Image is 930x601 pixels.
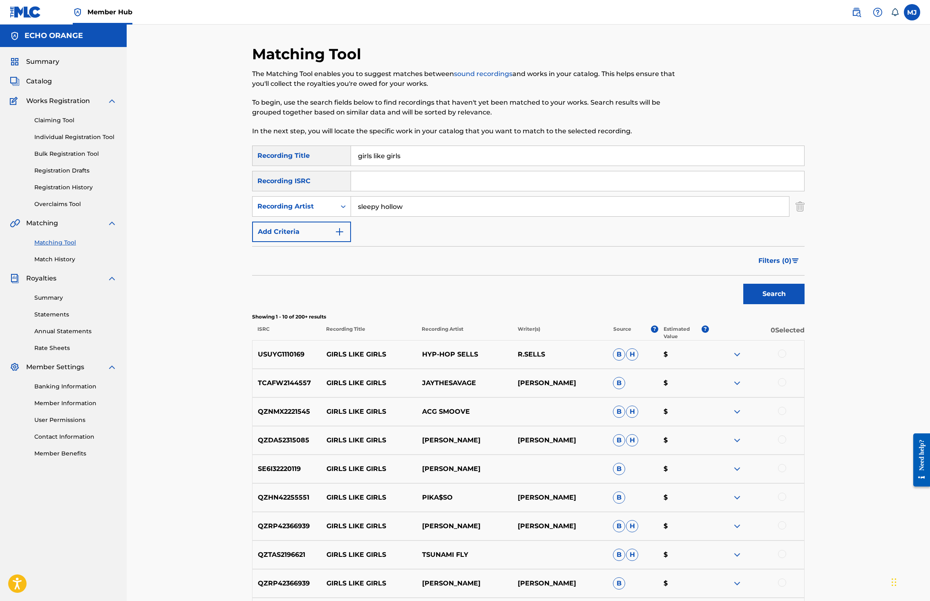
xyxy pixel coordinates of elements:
[732,521,742,531] img: expand
[613,325,631,340] p: Source
[658,521,709,531] p: $
[792,258,799,263] img: filter
[34,449,117,458] a: Member Benefits
[613,434,625,446] span: B
[732,464,742,474] img: expand
[34,133,117,141] a: Individual Registration Tool
[34,200,117,209] a: Overclaims Tool
[613,463,625,475] span: B
[252,45,365,63] h2: Matching Tool
[626,549,638,561] span: H
[26,218,58,228] span: Matching
[416,435,512,445] p: [PERSON_NAME]
[10,218,20,228] img: Matching
[512,435,608,445] p: [PERSON_NAME]
[26,362,84,372] span: Member Settings
[848,4,865,20] a: Public Search
[891,8,899,16] div: Notifications
[416,521,512,531] p: [PERSON_NAME]
[658,378,709,388] p: $
[732,435,742,445] img: expand
[107,274,117,283] img: expand
[651,325,658,333] span: ?
[416,550,512,560] p: TSUNAMI FLY
[852,7,861,17] img: search
[658,464,709,474] p: $
[10,57,59,67] a: SummarySummary
[512,378,608,388] p: [PERSON_NAME]
[664,325,701,340] p: Estimated Value
[889,562,930,601] iframe: Chat Widget
[709,325,805,340] p: 0 Selected
[416,464,512,474] p: [PERSON_NAME]
[873,7,883,17] img: help
[252,126,677,136] p: In the next step, you will locate the specific work in your catalog that you want to match to the...
[732,550,742,560] img: expand
[252,98,677,117] p: To begin, use the search fields below to find recordings that haven't yet been matched to your wo...
[889,562,930,601] div: Widget de chat
[34,116,117,125] a: Claiming Tool
[253,493,321,502] p: QZHN42255551
[626,348,638,361] span: H
[252,325,321,340] p: ISRC
[34,238,117,247] a: Matching Tool
[892,570,896,594] div: Glisser
[34,433,117,441] a: Contact Information
[257,202,331,211] div: Recording Artist
[702,325,709,333] span: ?
[613,377,625,389] span: B
[25,31,83,40] h5: ECHO ORANGE
[743,284,805,304] button: Search
[796,196,805,217] img: Delete Criterion
[416,325,512,340] p: Recording Artist
[732,493,742,502] img: expand
[26,274,56,283] span: Royalties
[10,76,52,86] a: CatalogCatalog
[870,4,886,20] div: Help
[416,493,512,502] p: PIKA$SO
[321,325,416,340] p: Recording Title
[732,407,742,417] img: expand
[416,579,512,588] p: [PERSON_NAME]
[626,406,638,418] span: H
[626,434,638,446] span: H
[732,579,742,588] img: expand
[26,76,52,86] span: Catalog
[10,57,20,67] img: Summary
[34,310,117,319] a: Statements
[253,378,321,388] p: TCAFW2144557
[613,348,625,361] span: B
[416,378,512,388] p: JAYTHESAVAGE
[416,407,512,417] p: ACG SMOOVE
[613,406,625,418] span: B
[26,57,59,67] span: Summary
[658,550,709,560] p: $
[732,378,742,388] img: expand
[658,493,709,502] p: $
[10,31,20,41] img: Accounts
[321,378,417,388] p: GIRLS LIKE GIRLS
[10,96,20,106] img: Works Registration
[107,96,117,106] img: expand
[10,6,41,18] img: MLC Logo
[512,521,608,531] p: [PERSON_NAME]
[321,579,417,588] p: GIRLS LIKE GIRLS
[107,218,117,228] img: expand
[26,96,90,106] span: Works Registration
[416,350,512,359] p: HYP-HOP SELLS
[613,520,625,532] span: B
[732,350,742,359] img: expand
[512,493,608,502] p: [PERSON_NAME]
[613,549,625,561] span: B
[252,222,351,242] button: Add Criteria
[10,362,20,372] img: Member Settings
[34,416,117,424] a: User Permissions
[73,7,83,17] img: Top Rightsholder
[335,227,344,237] img: 9d2ae6d4665cec9f34b9.svg
[253,550,321,560] p: QZTAS2196621
[658,579,709,588] p: $
[253,521,321,531] p: QZRP42366939
[34,255,117,264] a: Match History
[253,435,321,445] p: QZDA52315085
